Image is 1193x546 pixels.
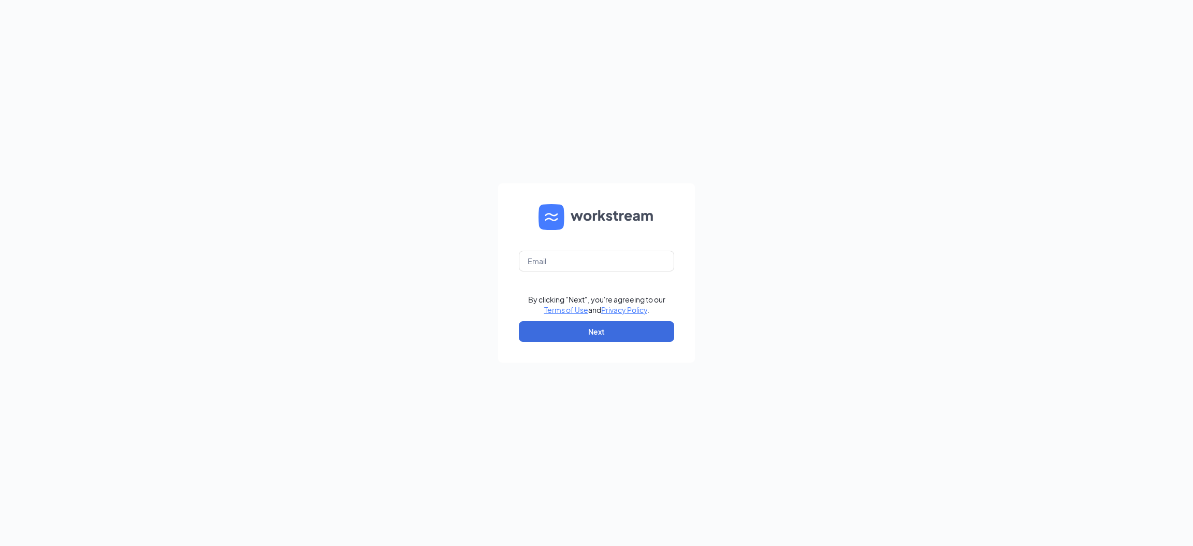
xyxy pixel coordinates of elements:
img: WS logo and Workstream text [539,204,654,230]
a: Privacy Policy [601,305,647,314]
button: Next [519,321,674,342]
input: Email [519,251,674,271]
a: Terms of Use [544,305,588,314]
div: By clicking "Next", you're agreeing to our and . [528,294,665,315]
